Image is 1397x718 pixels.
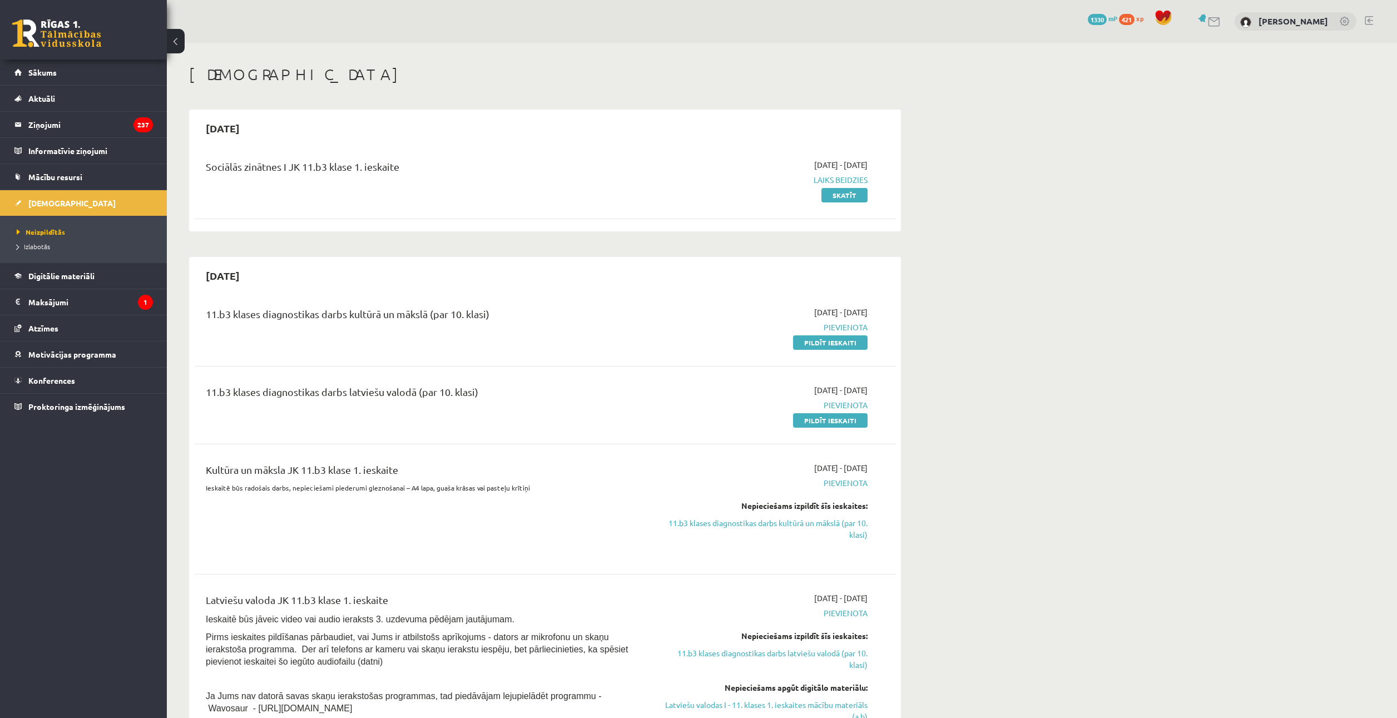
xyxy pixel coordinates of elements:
[658,500,868,512] div: Nepieciešams izpildīt šīs ieskaites:
[814,592,868,604] span: [DATE] - [DATE]
[1088,14,1117,23] a: 1330 mP
[206,632,628,666] span: Pirms ieskaites pildīšanas pārbaudiet, vai Jums ir atbilstošs aprīkojums - dators ar mikrofonu un...
[658,321,868,333] span: Pievienota
[28,402,125,412] span: Proktoringa izmēģinājums
[17,242,50,251] span: Izlabotās
[14,341,153,367] a: Motivācijas programma
[133,117,153,132] i: 237
[206,592,641,613] div: Latviešu valoda JK 11.b3 klase 1. ieskaite
[28,112,153,137] legend: Ziņojumi
[14,315,153,341] a: Atzīmes
[1119,14,1135,25] span: 421
[28,289,153,315] legend: Maksājumi
[1108,14,1117,23] span: mP
[206,306,641,327] div: 11.b3 klases diagnostikas darbs kultūrā un mākslā (par 10. klasi)
[28,349,116,359] span: Motivācijas programma
[14,190,153,216] a: [DEMOGRAPHIC_DATA]
[658,174,868,186] span: Laiks beidzies
[28,375,75,385] span: Konferences
[28,67,57,77] span: Sākums
[658,477,868,489] span: Pievienota
[14,60,153,85] a: Sākums
[17,241,156,251] a: Izlabotās
[17,227,156,237] a: Neizpildītās
[12,19,101,47] a: Rīgas 1. Tālmācības vidusskola
[206,384,641,405] div: 11.b3 klases diagnostikas darbs latviešu valodā (par 10. klasi)
[28,198,116,208] span: [DEMOGRAPHIC_DATA]
[821,188,868,202] a: Skatīt
[658,607,868,619] span: Pievienota
[793,413,868,428] a: Pildīt ieskaiti
[1259,16,1328,27] a: [PERSON_NAME]
[1136,14,1143,23] span: xp
[189,65,901,84] h1: [DEMOGRAPHIC_DATA]
[14,368,153,393] a: Konferences
[206,462,641,483] div: Kultūra un māksla JK 11.b3 klase 1. ieskaite
[195,115,251,141] h2: [DATE]
[28,172,82,182] span: Mācību resursi
[1240,17,1251,28] img: Vladimirs Stetjuha
[28,323,58,333] span: Atzīmes
[814,159,868,171] span: [DATE] - [DATE]
[14,394,153,419] a: Proktoringa izmēģinājums
[206,691,601,713] span: Ja Jums nav datorā savas skaņu ierakstošas programmas, tad piedāvājam lejupielādēt programmu - Wa...
[658,630,868,642] div: Nepieciešams izpildīt šīs ieskaites:
[814,306,868,318] span: [DATE] - [DATE]
[17,227,65,236] span: Neizpildītās
[814,384,868,396] span: [DATE] - [DATE]
[658,517,868,541] a: 11.b3 klases diagnostikas darbs kultūrā un mākslā (par 10. klasi)
[138,295,153,310] i: 1
[814,462,868,474] span: [DATE] - [DATE]
[206,615,514,624] span: Ieskaitē būs jāveic video vai audio ieraksts 3. uzdevuma pēdējam jautājumam.
[206,483,641,493] p: Ieskaitē būs radošais darbs, nepieciešami piederumi gleznošanai – A4 lapa, guaša krāsas vai paste...
[658,682,868,694] div: Nepieciešams apgūt digitālo materiālu:
[658,399,868,411] span: Pievienota
[14,289,153,315] a: Maksājumi1
[1119,14,1149,23] a: 421 xp
[28,138,153,164] legend: Informatīvie ziņojumi
[195,263,251,289] h2: [DATE]
[206,159,641,180] div: Sociālās zinātnes I JK 11.b3 klase 1. ieskaite
[1088,14,1107,25] span: 1330
[14,86,153,111] a: Aktuāli
[28,93,55,103] span: Aktuāli
[28,271,95,281] span: Digitālie materiāli
[658,647,868,671] a: 11.b3 klases diagnostikas darbs latviešu valodā (par 10. klasi)
[793,335,868,350] a: Pildīt ieskaiti
[14,112,153,137] a: Ziņojumi237
[14,138,153,164] a: Informatīvie ziņojumi
[14,164,153,190] a: Mācību resursi
[14,263,153,289] a: Digitālie materiāli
